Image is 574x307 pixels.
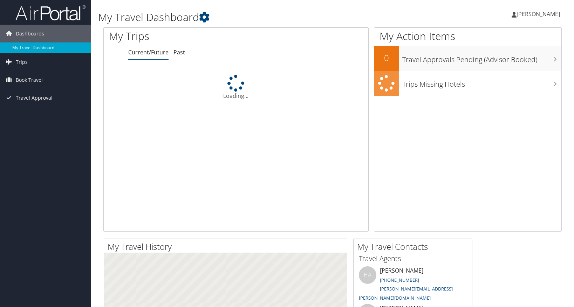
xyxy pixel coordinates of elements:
a: Current/Future [128,48,169,56]
span: Travel Approval [16,89,53,107]
h1: My Trips [109,29,253,44]
a: Trips Missing Hotels [374,71,561,96]
a: Past [173,48,185,56]
h3: Trips Missing Hotels [402,76,561,89]
h3: Travel Approvals Pending (Advisor Booked) [402,51,561,65]
h2: 0 [374,52,399,64]
span: Book Travel [16,71,43,89]
a: [PHONE_NUMBER] [380,277,419,283]
h1: My Travel Dashboard [98,10,411,25]
div: Loading... [104,75,368,100]
a: 0Travel Approvals Pending (Advisor Booked) [374,46,561,71]
a: [PERSON_NAME][EMAIL_ADDRESS][PERSON_NAME][DOMAIN_NAME] [359,286,453,301]
span: Trips [16,53,28,71]
span: Dashboards [16,25,44,42]
img: airportal-logo.png [15,5,86,21]
li: [PERSON_NAME] [355,266,470,304]
h2: My Travel History [108,241,347,253]
h2: My Travel Contacts [357,241,472,253]
span: [PERSON_NAME] [517,10,560,18]
a: [PERSON_NAME] [512,4,567,25]
div: HA [359,266,376,284]
h1: My Action Items [374,29,561,44]
h3: Travel Agents [359,254,467,263]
